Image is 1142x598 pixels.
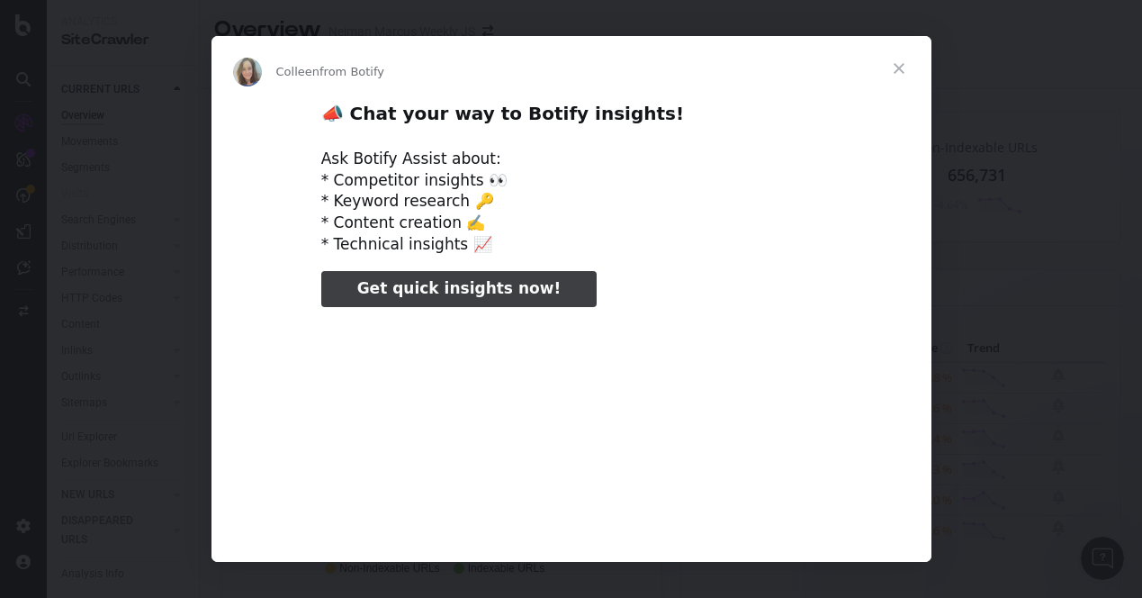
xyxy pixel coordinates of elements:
[321,271,597,307] a: Get quick insights now!
[357,279,561,297] span: Get quick insights now!
[233,58,262,86] img: Profile image for Colleen
[276,65,320,78] span: Colleen
[321,102,822,135] h2: 📣 Chat your way to Botify insights!
[867,36,931,101] span: Close
[321,149,822,256] div: Ask Botify Assist about: * Competitor insights 👀 * Keyword research 🔑 * Content creation ✍️ * Tec...
[319,65,384,78] span: from Botify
